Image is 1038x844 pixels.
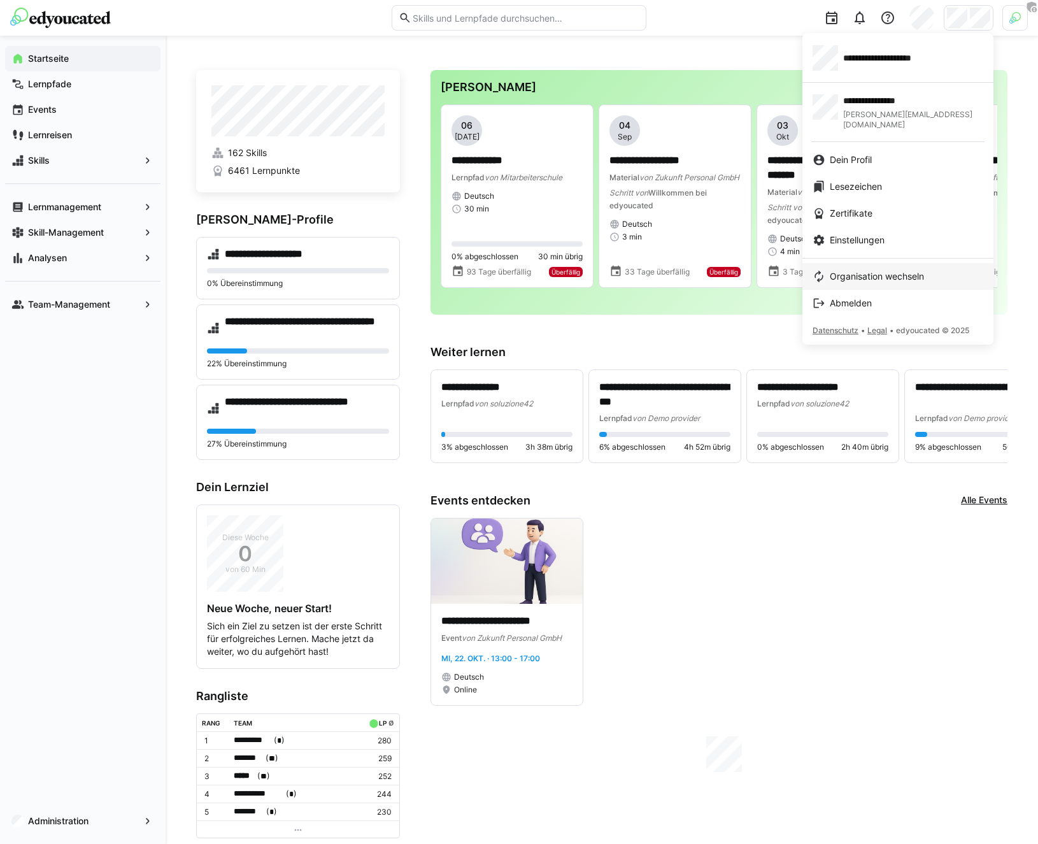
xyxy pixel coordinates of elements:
span: Lesezeichen [830,180,882,193]
span: Abmelden [830,297,872,310]
span: edyoucated © 2025 [896,325,969,335]
span: Legal [867,325,887,335]
span: Organisation wechseln [830,270,924,283]
span: Einstellungen [830,234,885,247]
span: Dein Profil [830,154,872,166]
span: Datenschutz [813,325,858,335]
span: [PERSON_NAME][EMAIL_ADDRESS][DOMAIN_NAME] [843,110,983,130]
span: • [861,325,865,335]
span: Zertifikate [830,207,872,220]
span: • [890,325,893,335]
